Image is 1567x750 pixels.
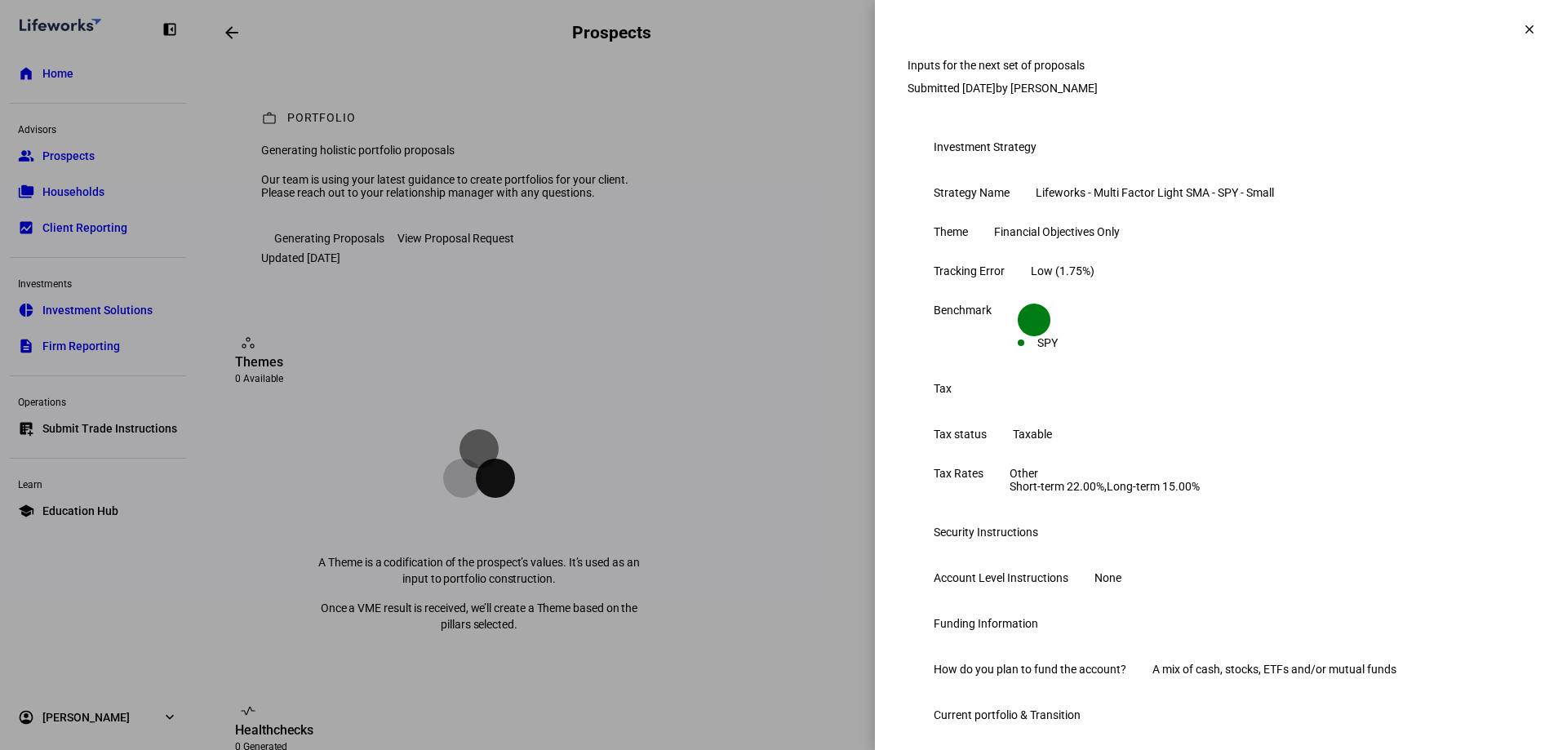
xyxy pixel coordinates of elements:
div: How do you plan to fund the account? [934,663,1126,676]
span: Long-term 15.00% [1107,480,1200,493]
div: Other [1010,467,1200,493]
div: Strategy Name [934,186,1010,199]
div: Low (1.75%) [1031,264,1094,277]
div: Tax [934,382,952,395]
span: Short-term 22.00%, [1010,480,1107,493]
div: Lifeworks - Multi Factor Light SMA - SPY - Small [1036,186,1274,199]
div: Theme [934,225,968,238]
div: Tracking Error [934,264,1005,277]
div: Tax Rates [934,467,983,480]
div: Benchmark [934,304,992,317]
div: Funding Information [934,617,1038,630]
div: Account Level Instructions [934,571,1068,584]
div: None [1094,571,1121,584]
div: Security Instructions [934,526,1038,539]
div: A mix of cash, stocks, ETFs and/or mutual funds [1152,663,1396,676]
div: Current portfolio & Transition [934,708,1081,721]
div: Submitted [DATE] [908,82,1534,95]
div: Taxable [1013,428,1052,441]
div: Inputs for the next set of proposals [908,59,1534,72]
div: Investment Strategy [934,140,1037,153]
div: Financial Objectives Only [994,225,1120,238]
span: by [PERSON_NAME] [996,82,1098,95]
div: SPY [1037,336,1058,349]
div: Inputs for the next set of proposals [908,30,1113,46]
div: Tax status [934,428,987,441]
mat-icon: clear [1522,22,1537,37]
